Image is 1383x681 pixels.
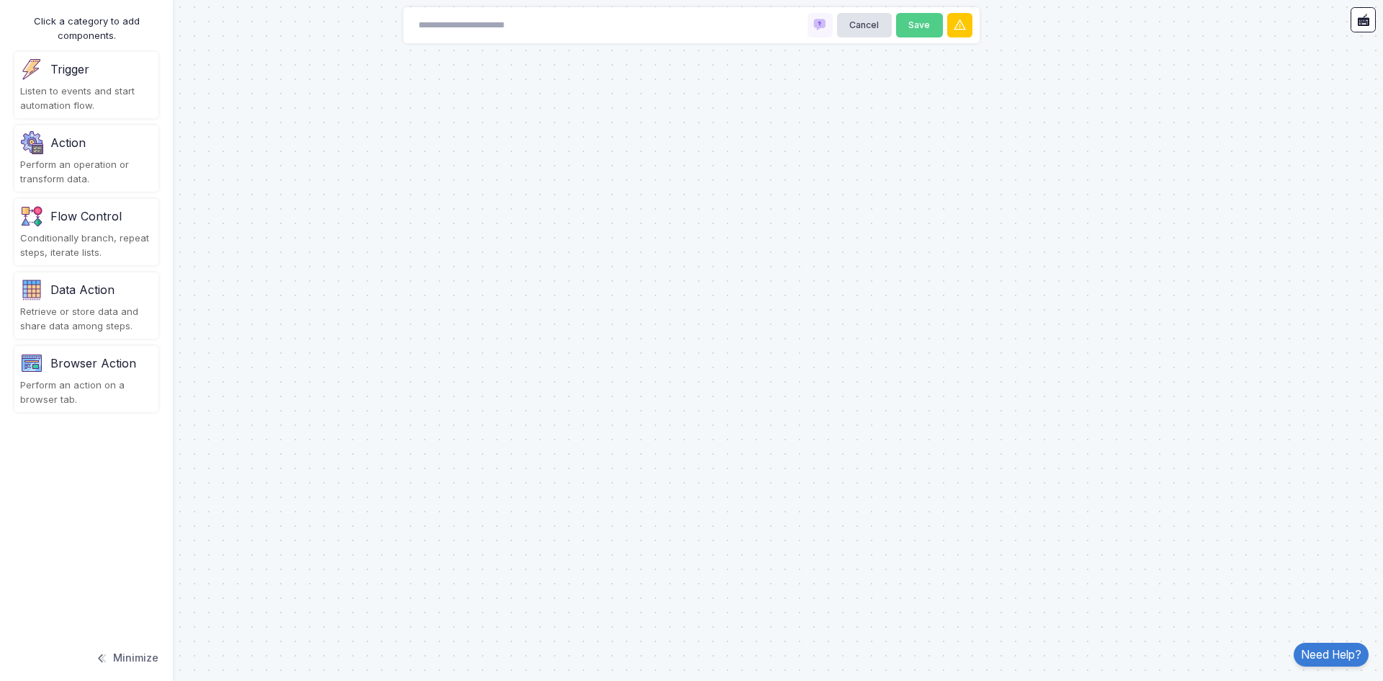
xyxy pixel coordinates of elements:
[20,84,153,112] div: Listen to events and start automation flow.
[20,231,153,259] div: Conditionally branch, repeat steps, iterate lists.
[14,14,158,43] div: Click a category to add components.
[50,281,115,298] div: Data Action
[20,378,153,406] div: Perform an action on a browser tab.
[1294,643,1369,667] a: Need Help?
[50,355,136,372] div: Browser Action
[20,278,43,301] img: category.png
[837,13,892,38] button: Cancel
[947,13,972,38] button: Warnings
[20,158,153,186] div: Perform an operation or transform data.
[50,61,89,78] div: Trigger
[20,352,43,375] img: category-v1.png
[95,642,158,674] button: Minimize
[20,58,43,81] img: trigger.png
[50,134,86,151] div: Action
[20,131,43,154] img: settings.png
[20,305,153,333] div: Retrieve or store data and share data among steps.
[896,13,943,38] button: Save
[20,205,43,228] img: flow-v1.png
[50,208,122,225] div: Flow Control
